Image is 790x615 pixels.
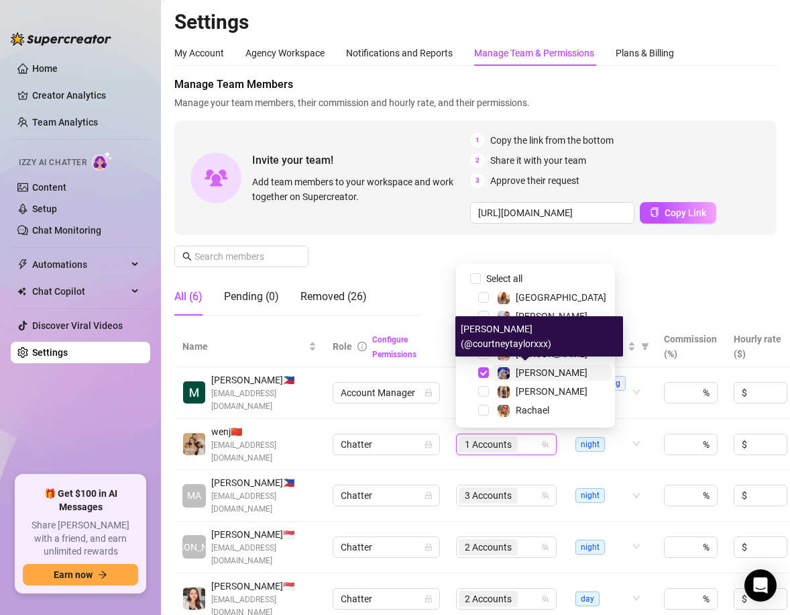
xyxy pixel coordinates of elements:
span: Share [PERSON_NAME] with a friend, and earn unlimited rewards [23,519,138,559]
span: wenj 🇨🇳 [211,424,317,439]
span: [PERSON_NAME] [158,540,230,555]
div: Open Intercom Messenger [744,569,777,602]
div: Notifications and Reports [346,46,453,60]
span: 2 Accounts [459,591,518,607]
span: Copy Link [665,207,706,218]
span: 1 Accounts [459,436,518,453]
img: Meludel Ann Co [183,381,205,404]
span: 3 Accounts [465,488,512,503]
span: Select tree node [478,386,489,397]
span: [EMAIL_ADDRESS][DOMAIN_NAME] [211,542,317,567]
a: Home [32,63,58,74]
div: Removed (26) [300,289,367,305]
span: lock [425,389,433,397]
img: Mellanie [498,386,510,398]
span: Select all [481,271,528,286]
span: [EMAIL_ADDRESS][DOMAIN_NAME] [211,439,317,465]
span: day [575,592,600,606]
span: lock [425,543,433,551]
button: Earn nowarrow-right [23,564,138,585]
a: Team Analytics [32,117,98,128]
span: info-circle [357,342,367,351]
a: Creator Analytics [32,85,139,106]
span: 3 [470,173,485,188]
div: My Account [174,46,224,60]
span: Add team members to your workspace and work together on Supercreator. [252,175,465,204]
span: Chatter [341,485,432,506]
span: Select tree node [478,311,489,322]
span: [PERSON_NAME] 🇸🇬 [211,527,317,542]
input: Search members [194,249,290,264]
a: Settings [32,347,68,358]
div: Manage Team & Permissions [474,46,594,60]
span: Izzy AI Chatter [19,156,87,169]
a: Chat Monitoring [32,225,101,236]
span: Invite your team! [252,152,470,169]
img: Kelsey [498,311,510,323]
span: Rachael [516,405,549,416]
span: [PERSON_NAME] [516,386,587,397]
span: Chatter [341,537,432,557]
span: 2 [470,153,485,168]
span: [PERSON_NAME] [516,311,587,322]
span: team [541,491,549,500]
span: 1 [470,133,485,148]
span: 1 Accounts [465,437,512,452]
span: filter [641,342,649,350]
span: Role [333,341,352,352]
img: AI Chatter [92,151,113,171]
span: Approve their request [490,173,579,188]
span: MA [187,488,201,503]
span: night [575,540,605,555]
div: [PERSON_NAME] (@courtneytaylorxxx) [455,316,623,357]
span: arrow-right [98,570,107,579]
span: 2 Accounts [465,592,512,606]
span: search [182,252,192,261]
span: [PERSON_NAME] 🇸🇬 [211,579,317,594]
span: Manage your team members, their commission and hourly rate, and their permissions. [174,95,777,110]
span: Account Manager [341,383,432,403]
img: wenj [183,433,205,455]
span: thunderbolt [17,259,28,270]
span: [PERSON_NAME] 🇵🇭 [211,475,317,490]
img: Rachael [498,405,510,417]
span: 2 Accounts [465,540,512,555]
a: Discover Viral Videos [32,320,123,331]
span: copy [650,207,659,217]
th: Commission (%) [656,326,726,367]
span: filter [638,336,652,357]
div: All (6) [174,289,203,305]
div: Agency Workspace [245,46,325,60]
div: Plans & Billing [616,46,674,60]
span: lock [425,440,433,448]
img: Chat Copilot [17,287,26,296]
span: [PERSON_NAME] [516,367,587,378]
span: [GEOGRAPHIC_DATA] [516,292,606,303]
span: lock [425,595,433,603]
span: lock [425,491,433,500]
button: Copy Link [640,202,716,224]
span: Name [182,339,306,354]
span: Chat Copilot [32,281,127,302]
span: Chatter [341,434,432,455]
img: Courtney [498,367,510,379]
a: Configure Permissions [372,335,416,359]
span: 🎁 Get $100 in AI Messages [23,487,138,514]
a: Content [32,182,66,193]
span: Manage Team Members [174,77,777,93]
h2: Settings [174,9,777,35]
span: team [541,440,549,448]
span: [EMAIL_ADDRESS][DOMAIN_NAME] [211,387,317,413]
span: Chatter [341,589,432,609]
span: Select tree node [478,405,489,416]
img: logo-BBDzfeDw.svg [11,32,111,46]
span: [EMAIL_ADDRESS][DOMAIN_NAME] [211,490,317,516]
div: Pending (0) [224,289,279,305]
span: Earn now [54,569,93,580]
img: Kaye Castillano [183,587,205,610]
span: 3 Accounts [459,487,518,504]
span: team [541,543,549,551]
span: Select tree node [478,367,489,378]
a: Setup [32,203,57,214]
span: Share it with your team [490,153,586,168]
